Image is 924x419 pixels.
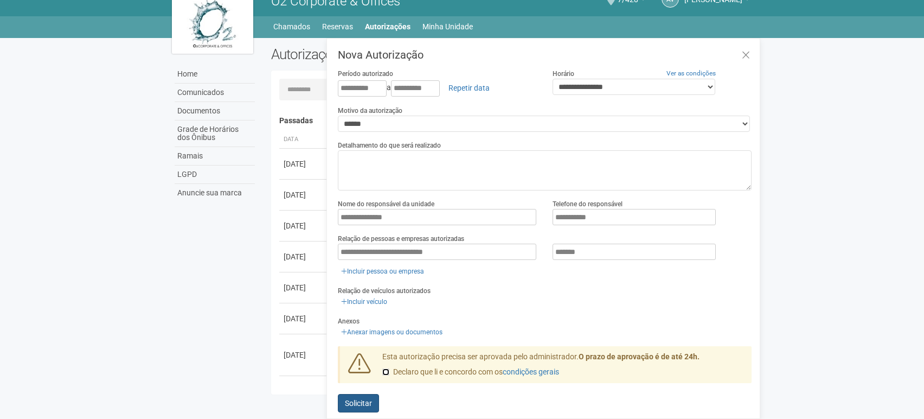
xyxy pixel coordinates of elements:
a: Incluir veículo [338,296,390,308]
input: Declaro que li e concordo com oscondições gerais [382,369,389,376]
label: Anexos [338,316,360,326]
label: Período autorizado [338,69,393,79]
label: Relação de veículos autorizados [338,286,431,296]
div: [DATE] [284,282,324,293]
a: Minha Unidade [422,19,473,34]
div: [DATE] [284,189,324,200]
a: Chamados [273,19,310,34]
div: [DATE] [284,158,324,169]
a: Ver as condições [666,69,716,77]
a: Anuncie sua marca [175,184,255,202]
div: [DATE] [284,313,324,324]
strong: O prazo de aprovação é de até 24h. [579,352,700,361]
label: Relação de pessoas e empresas autorizadas [338,234,464,244]
button: Solicitar [338,394,379,412]
label: Motivo da autorização [338,106,402,116]
a: condições gerais [503,367,559,376]
label: Horário [553,69,574,79]
div: Esta autorização precisa ser aprovada pelo administrador. [374,352,752,383]
label: Declaro que li e concordo com os [382,367,559,378]
h3: Nova Autorização [338,49,752,60]
div: [DATE] [284,350,324,360]
label: Telefone do responsável [553,199,623,209]
div: [DATE] [284,220,324,231]
h4: Passadas [279,117,744,125]
a: Ramais [175,147,255,166]
a: Repetir data [441,79,497,97]
a: Home [175,65,255,84]
h2: Autorizações [271,46,503,62]
a: Autorizações [365,19,410,34]
th: Data [279,131,328,149]
label: Detalhamento do que será realizado [338,141,441,150]
span: Solicitar [345,399,372,408]
a: LGPD [175,166,255,184]
div: [DATE] [284,386,324,397]
a: Comunicados [175,84,255,102]
a: Grade de Horários dos Ônibus [175,120,255,147]
a: Anexar imagens ou documentos [338,326,446,338]
label: Nome do responsável da unidade [338,199,434,209]
a: Reservas [322,19,353,34]
div: a [338,79,537,97]
div: [DATE] [284,251,324,262]
a: Incluir pessoa ou empresa [338,265,427,277]
a: Documentos [175,102,255,120]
